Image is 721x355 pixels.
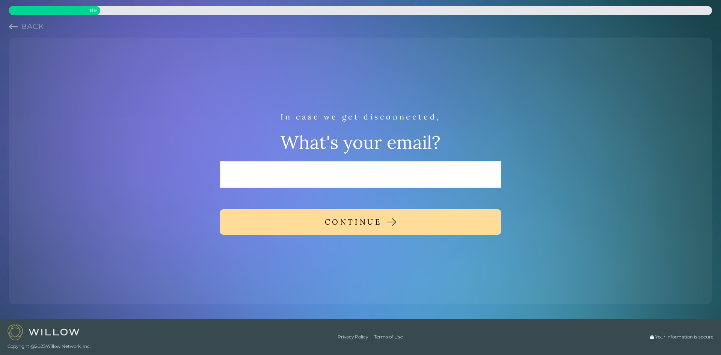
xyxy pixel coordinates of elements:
[325,215,382,229] div: CONTINUE
[9,8,97,14] span: 13 %
[655,334,713,340] span: Your information is secure
[9,6,100,15] div: 13% complete
[281,110,440,124] div: In case we get disconnected,
[8,325,80,340] img: Willow logo
[220,209,501,235] button: CONTINUE
[8,343,91,349] span: Copyright @ 2025 Willow Network, Inc.
[281,131,440,154] div: What's your email?
[21,22,44,31] span: Back
[338,334,368,340] a: Privacy Policy
[9,21,44,32] button: Previous question
[374,334,403,340] a: Terms of Use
